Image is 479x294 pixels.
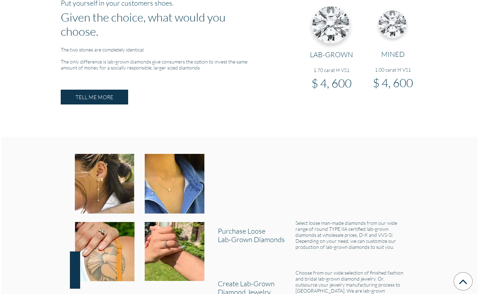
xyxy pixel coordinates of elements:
h3: MINED [362,50,424,58]
h6: 1.00 carat H VS1 [362,67,424,73]
a: Purchase LooseLab-Grown Diamonds [218,227,295,244]
h1: $ 4, 600 [362,76,424,90]
iframe: Drift Widget Chat Controller [444,259,471,286]
a: TELL ME MORE [61,90,128,104]
iframe: Drift Widget Chat Window [334,185,475,263]
h3: Purchase Loose Lab-Grown Diamonds [218,227,295,244]
img: diamond-hub-2 [145,154,204,214]
h6: 1.70 carat H VS1 [301,67,362,73]
h6: The two stones are completely identical. The only difference is lab-grown diamonds give consumers... [61,47,265,71]
img: diamond-hub-4 [145,222,204,281]
img: diamond-hub-1 [75,154,134,214]
h3: LAB-GROWN [301,50,362,59]
h1: $ 4, 600 [301,76,362,90]
h6: Select loose man-made diamonds from our wide range of round TYPE IIA certified lab-grown diamonds... [295,220,405,250]
img: diamond-hub-3 [70,222,135,289]
h1: Given the choice, what would you choose. [61,10,265,38]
